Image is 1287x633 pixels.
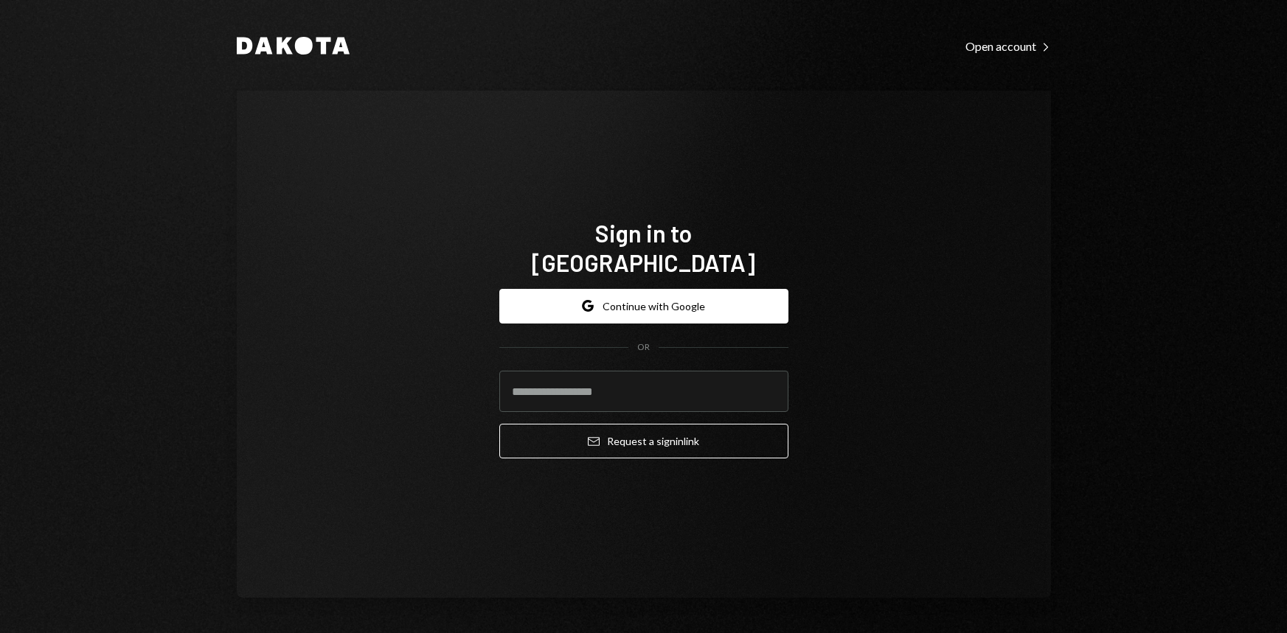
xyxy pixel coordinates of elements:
div: Open account [965,39,1051,54]
button: Continue with Google [499,289,788,324]
a: Open account [965,38,1051,54]
h1: Sign in to [GEOGRAPHIC_DATA] [499,218,788,277]
div: OR [637,341,650,354]
button: Request a signinlink [499,424,788,458]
